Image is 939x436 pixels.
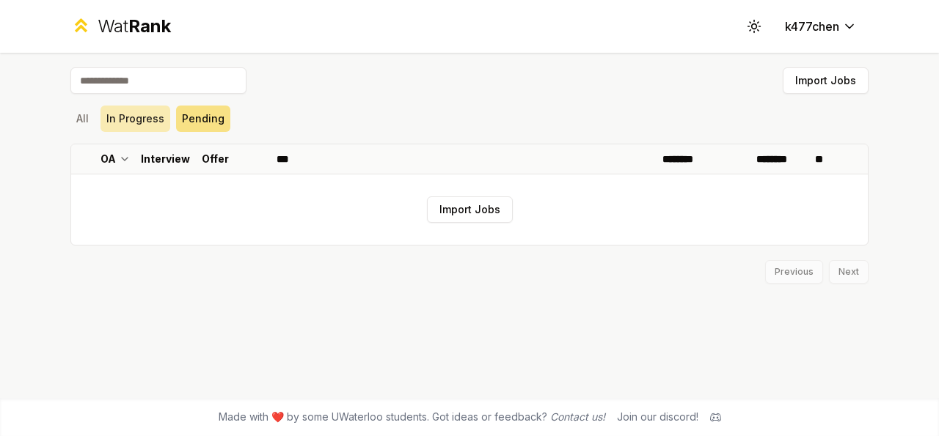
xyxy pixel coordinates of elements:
[617,410,698,424] div: Join our discord!
[202,152,229,166] p: Offer
[783,67,869,94] button: Import Jobs
[70,15,171,38] a: WatRank
[101,106,170,132] button: In Progress
[176,106,230,132] button: Pending
[427,196,513,223] button: Import Jobs
[141,152,190,166] p: Interview
[785,18,839,35] span: k477chen
[98,15,171,38] div: Wat
[70,106,95,132] button: All
[219,410,605,424] span: Made with ❤️ by some UWaterloo students. Got ideas or feedback?
[773,13,869,40] button: k477chen
[550,410,605,423] a: Contact us!
[128,15,171,37] span: Rank
[101,152,116,166] p: OA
